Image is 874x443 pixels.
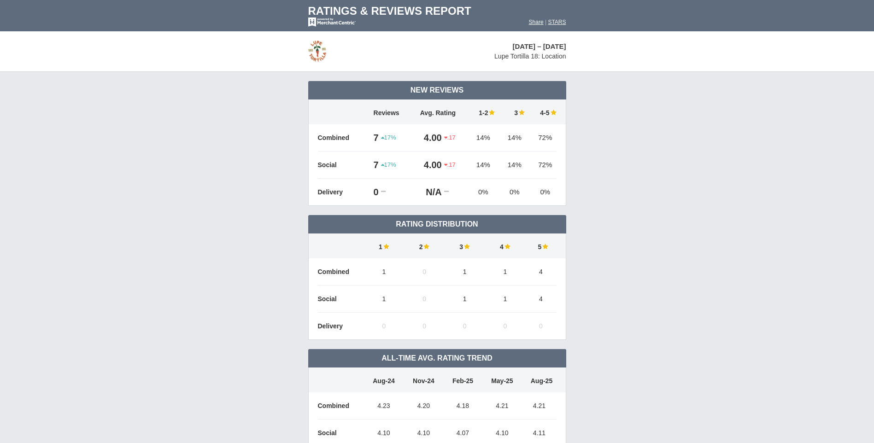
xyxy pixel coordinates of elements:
span: .17 [444,161,456,169]
td: 1 [445,286,485,313]
td: New Reviews [308,81,566,99]
td: 4-5 [529,99,556,124]
td: 4.18 [443,392,482,420]
td: 4.00 [409,124,444,152]
td: 5 [525,233,556,258]
td: 72% [529,124,556,152]
span: 17% [381,161,396,169]
img: star-full-15.png [488,109,495,116]
img: star-full-15.png [541,243,548,250]
td: Nov-24 [404,367,443,392]
td: 3 [445,233,485,258]
span: | [545,19,546,25]
td: N/A [409,179,444,206]
td: All-Time Avg. Rating Trend [308,349,566,367]
span: 0 [504,322,507,330]
td: 2 [404,233,445,258]
td: 0 [364,179,381,206]
td: 0% [467,179,499,206]
span: [DATE] – [DATE] [512,42,566,50]
img: star-full-15.png [518,109,525,116]
td: 1 [445,258,485,286]
td: Delivery [318,313,364,340]
span: 0 [539,322,543,330]
td: 3 [499,99,529,124]
img: star-full-15.png [382,243,389,250]
a: STARS [548,19,566,25]
td: Combined [318,392,364,420]
td: 4 [525,258,556,286]
span: 0 [422,295,426,303]
td: 4.20 [404,392,443,420]
td: Social [318,152,364,179]
td: 1 [364,233,405,258]
td: 7 [364,124,381,152]
td: 4.23 [364,392,404,420]
td: Reviews [364,99,409,124]
td: Delivery [318,179,364,206]
td: Avg. Rating [409,99,467,124]
td: 14% [499,152,529,179]
td: 1 [485,286,526,313]
img: mc-powered-by-logo-white-103.png [308,17,356,27]
td: 14% [499,124,529,152]
span: 0 [463,322,467,330]
img: star-full-15.png [504,243,510,250]
td: 4 [525,286,556,313]
span: 0 [422,322,426,330]
td: 4 [485,233,526,258]
span: 0 [422,268,426,275]
td: 1 [485,258,526,286]
td: Aug-25 [522,367,556,392]
td: 0% [499,179,529,206]
td: Feb-25 [443,367,482,392]
a: Share [529,19,544,25]
td: 0% [529,179,556,206]
span: 0 [382,322,386,330]
img: star-full-15.png [422,243,429,250]
td: May-25 [482,367,522,392]
td: 7 [364,152,381,179]
td: Rating Distribution [308,215,566,233]
td: 4.00 [409,152,444,179]
img: stars-lupe-tortilla-logo-50.png [308,41,327,62]
td: Social [318,286,364,313]
td: 1 [364,258,405,286]
td: Aug-24 [364,367,404,392]
td: Combined [318,124,364,152]
td: 1-2 [467,99,499,124]
td: 14% [467,152,499,179]
td: 4.21 [522,392,556,420]
span: .17 [444,134,456,142]
span: Lupe Tortilla 18: Location [494,52,566,60]
td: 72% [529,152,556,179]
td: 4.21 [482,392,522,420]
td: Combined [318,258,364,286]
img: star-full-15.png [463,243,470,250]
td: 14% [467,124,499,152]
span: 17% [381,134,396,142]
img: star-full-15.png [550,109,557,116]
td: 1 [364,286,405,313]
